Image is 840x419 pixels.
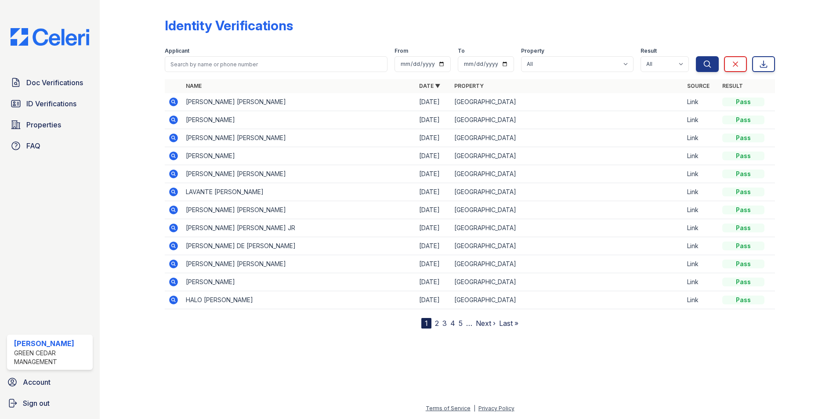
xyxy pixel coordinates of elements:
span: Properties [26,119,61,130]
td: HALO [PERSON_NAME] [182,291,416,309]
td: [GEOGRAPHIC_DATA] [451,201,684,219]
div: Pass [722,116,764,124]
td: Link [684,93,719,111]
a: Properties [7,116,93,134]
td: [PERSON_NAME] DE [PERSON_NAME] [182,237,416,255]
div: Pass [722,278,764,286]
td: Link [684,183,719,201]
div: Identity Verifications [165,18,293,33]
td: [DATE] [416,183,451,201]
td: Link [684,273,719,291]
a: Property [454,83,484,89]
div: Pass [722,296,764,304]
label: Result [641,47,657,54]
td: [GEOGRAPHIC_DATA] [451,165,684,183]
td: [PERSON_NAME] [182,111,416,129]
label: Applicant [165,47,189,54]
td: [DATE] [416,93,451,111]
span: FAQ [26,141,40,151]
td: Link [684,255,719,273]
td: [PERSON_NAME] [182,147,416,165]
td: Link [684,129,719,147]
td: [DATE] [416,129,451,147]
td: [GEOGRAPHIC_DATA] [451,111,684,129]
label: To [458,47,465,54]
a: 4 [450,319,455,328]
div: Pass [722,206,764,214]
a: 5 [459,319,463,328]
td: [GEOGRAPHIC_DATA] [451,255,684,273]
td: [PERSON_NAME] [182,273,416,291]
a: Privacy Policy [478,405,514,412]
td: Link [684,201,719,219]
td: [DATE] [416,237,451,255]
td: Link [684,111,719,129]
span: Doc Verifications [26,77,83,88]
td: [GEOGRAPHIC_DATA] [451,129,684,147]
td: Link [684,237,719,255]
div: Pass [722,224,764,232]
span: ID Verifications [26,98,76,109]
div: 1 [421,318,431,329]
td: [PERSON_NAME] [PERSON_NAME] [182,165,416,183]
div: Green Cedar Management [14,349,89,366]
td: [DATE] [416,291,451,309]
td: [PERSON_NAME] [PERSON_NAME] [182,129,416,147]
label: From [395,47,408,54]
td: [DATE] [416,219,451,237]
a: 2 [435,319,439,328]
td: [GEOGRAPHIC_DATA] [451,183,684,201]
td: [DATE] [416,165,451,183]
a: Doc Verifications [7,74,93,91]
td: LAVANTE [PERSON_NAME] [182,183,416,201]
input: Search by name or phone number [165,56,387,72]
a: ID Verifications [7,95,93,112]
td: [DATE] [416,147,451,165]
div: [PERSON_NAME] [14,338,89,349]
a: FAQ [7,137,93,155]
td: [DATE] [416,111,451,129]
div: Pass [722,242,764,250]
div: Pass [722,260,764,268]
a: Source [687,83,710,89]
div: Pass [722,170,764,178]
img: CE_Logo_Blue-a8612792a0a2168367f1c8372b55b34899dd931a85d93a1a3d3e32e68fde9ad4.png [4,28,96,46]
td: Link [684,219,719,237]
td: [PERSON_NAME] [PERSON_NAME] JR [182,219,416,237]
label: Property [521,47,544,54]
td: [DATE] [416,201,451,219]
div: | [474,405,475,412]
div: Pass [722,98,764,106]
span: Account [23,377,51,387]
a: Date ▼ [419,83,440,89]
td: [PERSON_NAME] [PERSON_NAME] [182,93,416,111]
td: [PERSON_NAME] [PERSON_NAME] [182,201,416,219]
a: Result [722,83,743,89]
a: Account [4,373,96,391]
a: Next › [476,319,496,328]
a: Last » [499,319,518,328]
td: Link [684,291,719,309]
td: [GEOGRAPHIC_DATA] [451,237,684,255]
span: … [466,318,472,329]
td: [GEOGRAPHIC_DATA] [451,273,684,291]
div: Pass [722,152,764,160]
a: Name [186,83,202,89]
div: Pass [722,134,764,142]
td: [DATE] [416,273,451,291]
td: [PERSON_NAME] [PERSON_NAME] [182,255,416,273]
td: Link [684,147,719,165]
span: Sign out [23,398,50,408]
td: [GEOGRAPHIC_DATA] [451,93,684,111]
a: Sign out [4,394,96,412]
td: [GEOGRAPHIC_DATA] [451,291,684,309]
td: [GEOGRAPHIC_DATA] [451,147,684,165]
td: [DATE] [416,255,451,273]
a: 3 [442,319,447,328]
td: [GEOGRAPHIC_DATA] [451,219,684,237]
td: Link [684,165,719,183]
div: Pass [722,188,764,196]
a: Terms of Service [426,405,471,412]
